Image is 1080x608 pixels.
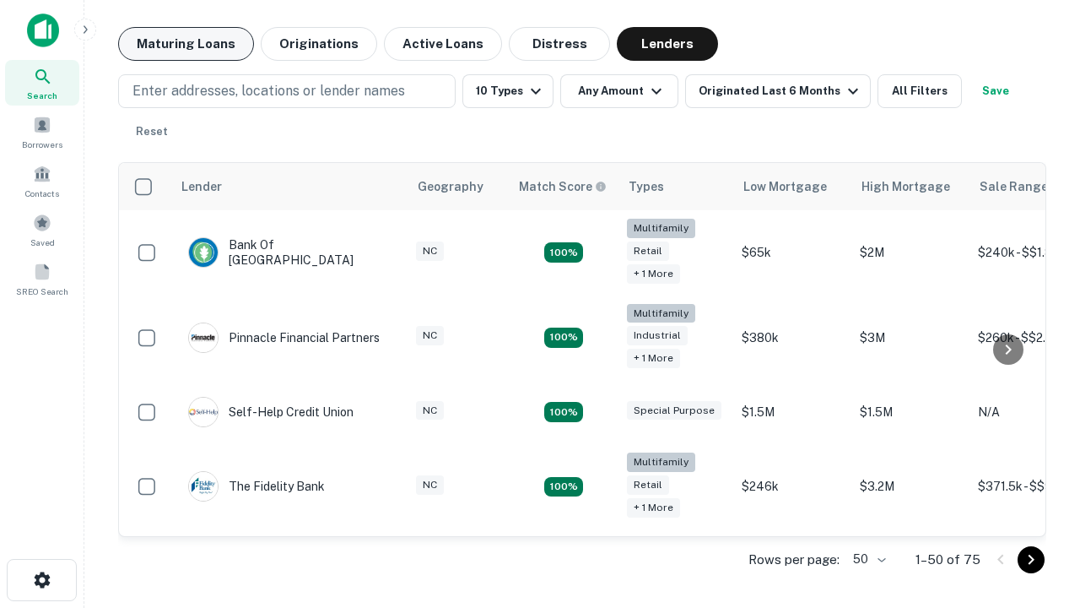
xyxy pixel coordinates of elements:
[416,242,444,261] div: NC
[189,398,218,426] img: picture
[189,238,218,267] img: picture
[118,74,456,108] button: Enter addresses, locations or lender names
[627,326,688,345] div: Industrial
[189,472,218,501] img: picture
[188,237,391,268] div: Bank Of [GEOGRAPHIC_DATA]
[544,477,583,497] div: Matching Properties: 10, hasApolloMatch: undefined
[733,163,851,210] th: Low Mortgage
[132,81,405,101] p: Enter addresses, locations or lender names
[261,27,377,61] button: Originations
[618,163,733,210] th: Types
[851,380,969,444] td: $1.5M
[408,163,509,210] th: Geography
[560,74,678,108] button: Any Amount
[629,176,664,197] div: Types
[544,402,583,422] div: Matching Properties: 11, hasApolloMatch: undefined
[509,27,610,61] button: Distress
[851,444,969,529] td: $3.2M
[627,453,695,472] div: Multifamily
[627,264,680,284] div: + 1 more
[861,176,950,197] div: High Mortgage
[743,176,827,197] div: Low Mortgage
[733,210,851,296] td: $65k
[851,163,969,210] th: High Mortgage
[733,296,851,381] td: $380k
[877,74,962,108] button: All Filters
[462,74,553,108] button: 10 Types
[627,304,695,323] div: Multifamily
[509,163,618,210] th: Capitalize uses an advanced AI algorithm to match your search with the best lender. The match sco...
[418,176,483,197] div: Geography
[851,210,969,296] td: $2M
[685,74,871,108] button: Originated Last 6 Months
[627,242,669,261] div: Retail
[188,471,325,502] div: The Fidelity Bank
[5,256,79,301] a: SREO Search
[125,115,179,149] button: Reset
[544,328,583,348] div: Matching Properties: 14, hasApolloMatch: undefined
[384,27,502,61] button: Active Loans
[188,323,380,353] div: Pinnacle Financial Partners
[5,109,79,155] a: Borrowers
[30,236,55,249] span: Saved
[733,444,851,529] td: $246k
[416,401,444,421] div: NC
[5,207,79,252] a: Saved
[5,60,79,106] a: Search
[188,397,354,427] div: Self-help Credit Union
[27,89,57,102] span: Search
[1018,546,1045,573] button: Go to next page
[5,158,79,204] a: Contacts
[16,285,68,298] span: SREO Search
[519,177,607,196] div: Capitalize uses an advanced AI algorithm to match your search with the best lender. The match sco...
[627,498,680,518] div: + 1 more
[996,419,1080,500] iframe: Chat Widget
[627,401,721,421] div: Special Purpose
[846,547,888,572] div: 50
[416,475,444,495] div: NC
[915,550,980,570] p: 1–50 of 75
[627,219,695,238] div: Multifamily
[189,323,218,352] img: picture
[544,242,583,263] div: Matching Properties: 17, hasApolloMatch: undefined
[25,187,59,200] span: Contacts
[27,14,59,47] img: capitalize-icon.png
[617,27,718,61] button: Lenders
[699,81,863,101] div: Originated Last 6 Months
[118,27,254,61] button: Maturing Loans
[627,349,680,368] div: + 1 more
[519,177,603,196] h6: Match Score
[181,176,222,197] div: Lender
[627,475,669,495] div: Retail
[22,138,62,151] span: Borrowers
[171,163,408,210] th: Lender
[748,550,840,570] p: Rows per page:
[980,176,1048,197] div: Sale Range
[851,296,969,381] td: $3M
[416,326,444,345] div: NC
[733,380,851,444] td: $1.5M
[969,74,1023,108] button: Save your search to get updates of matches that match your search criteria.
